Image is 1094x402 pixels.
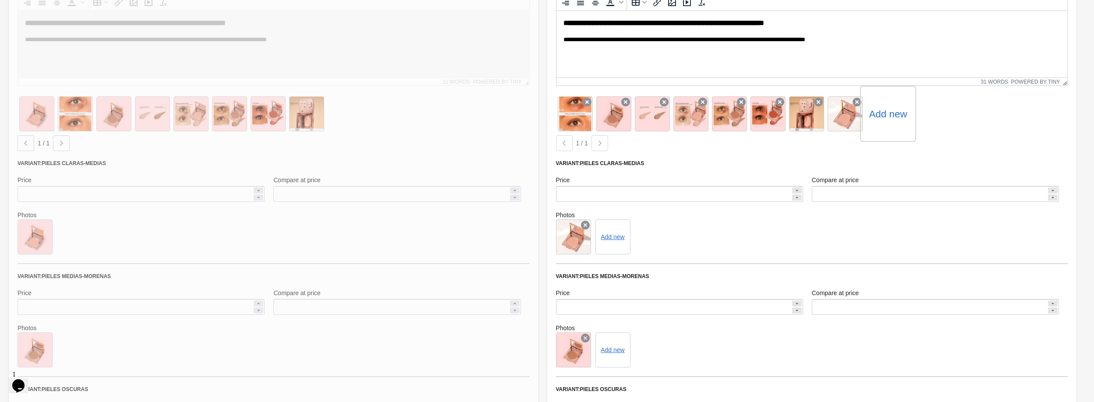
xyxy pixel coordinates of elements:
button: 31 words [981,79,1008,85]
a: Powered by Tiny [1011,79,1060,85]
div: Variant: Pieles medias-morenas [556,273,1068,280]
div: Variant: Pieles oscuras [556,386,1068,393]
label: Compare at price [812,176,859,184]
label: Compare at price [812,289,859,297]
label: Photos [556,211,1068,219]
div: Variant: Pieles claras-medias [556,160,1068,167]
label: Photos [556,324,1068,332]
label: Add new [869,107,907,121]
span: 1 / 1 [38,140,50,147]
label: Price [556,176,570,184]
div: Resize [1060,78,1067,85]
iframe: Rich Text Area. Press ALT-0 for help. [556,11,1068,78]
span: 1 / 1 [576,140,588,147]
iframe: chat widget [9,367,37,393]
